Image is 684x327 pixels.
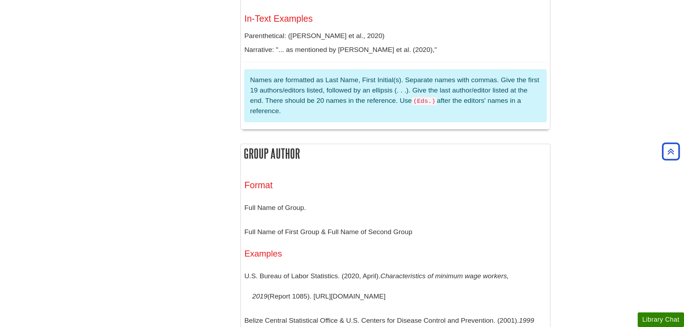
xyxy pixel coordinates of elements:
[659,147,682,156] a: Back to Top
[638,312,684,327] button: Library Chat
[244,266,546,307] p: U.S. Bureau of Labor Statistics. (2020, April). (Report 1085). [URL][DOMAIN_NAME]
[244,45,546,55] p: Narrative: "... as mentioned by [PERSON_NAME] et al. (2020),"
[244,222,546,242] p: Full Name of First Group & Full Name of Second Group
[412,97,437,105] code: (Eds.)
[241,144,550,163] h2: Group Author
[244,249,546,258] h4: Examples
[244,197,546,218] p: Full Name of Group.
[252,272,509,300] i: Characteristics of minimum wage workers, 2019
[244,31,546,41] p: Parenthetical: ([PERSON_NAME] et al., 2020)
[250,75,541,116] p: Names are formatted as Last Name, First Initial(s). Separate names with commas. Give the first 19...
[244,14,546,24] h3: In-Text Examples
[244,180,546,190] h3: Format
